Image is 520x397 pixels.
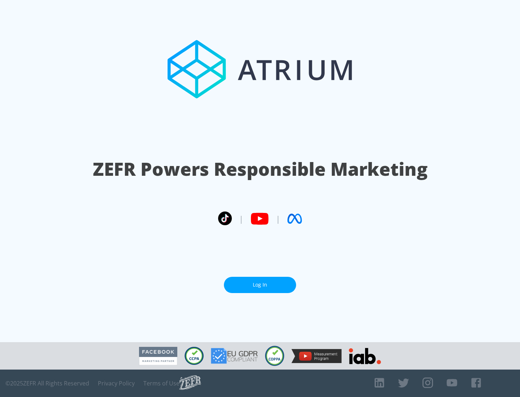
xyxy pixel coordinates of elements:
img: YouTube Measurement Program [291,349,342,363]
img: GDPR Compliant [211,348,258,364]
img: IAB [349,348,381,364]
img: COPPA Compliant [265,346,284,366]
a: Terms of Use [143,380,179,387]
a: Log In [224,277,296,293]
img: Facebook Marketing Partner [139,347,177,365]
h1: ZEFR Powers Responsible Marketing [93,157,428,182]
span: | [239,213,243,224]
span: | [276,213,280,224]
span: © 2025 ZEFR All Rights Reserved [5,380,89,387]
img: CCPA Compliant [185,347,204,365]
a: Privacy Policy [98,380,135,387]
